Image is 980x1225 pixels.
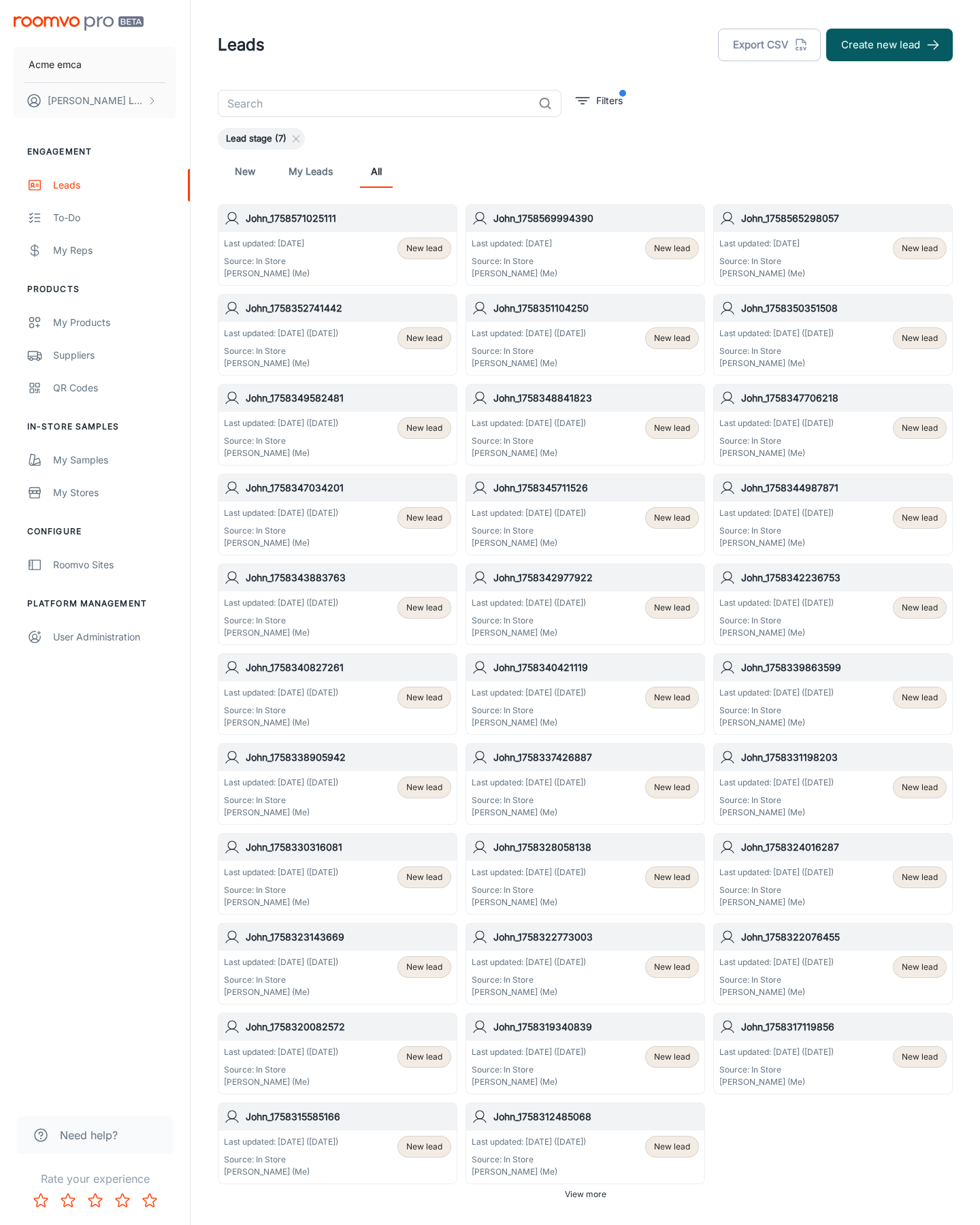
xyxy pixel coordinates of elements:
[472,345,586,357] p: Source: In Store
[493,1109,699,1124] h6: John_1758312485068
[29,57,82,72] p: Acme emca
[719,255,805,267] p: Source: In Store
[218,563,457,645] a: John_1758343883763Last updated: [DATE] ([DATE])Source: In Store[PERSON_NAME] (Me)New lead
[741,391,947,406] h6: John_1758347706218
[472,417,586,429] p: Last updated: [DATE] ([DATE])
[218,653,457,735] a: John_1758340827261Last updated: [DATE] ([DATE])Source: In Store[PERSON_NAME] (Me)New lead
[224,1064,338,1076] p: Source: In Store
[246,570,451,585] h6: John_1758343883763
[719,806,834,819] p: [PERSON_NAME] (Me)
[224,417,338,429] p: Last updated: [DATE] ([DATE])
[218,294,457,376] a: John_1758352741442Last updated: [DATE] ([DATE])Source: In Store[PERSON_NAME] (Me)New lead
[218,204,457,286] a: John_1758571025111Last updated: [DATE]Source: In Store[PERSON_NAME] (Me)New lead
[902,422,938,434] span: New lead
[493,301,699,316] h6: John_1758351104250
[406,242,442,255] span: New lead
[48,93,144,108] p: [PERSON_NAME] Leaptools
[902,332,938,344] span: New lead
[654,242,690,255] span: New lead
[246,1109,451,1124] h6: John_1758315585166
[472,267,557,280] p: [PERSON_NAME] (Me)
[465,204,705,286] a: John_1758569994390Last updated: [DATE]Source: In Store[PERSON_NAME] (Me)New lead
[596,93,623,108] p: Filters
[493,391,699,406] h6: John_1758348841823
[406,1051,442,1063] span: New lead
[224,866,338,879] p: Last updated: [DATE] ([DATE])
[465,653,705,735] a: John_1758340421119Last updated: [DATE] ([DATE])Source: In Store[PERSON_NAME] (Me)New lead
[54,1187,82,1214] button: Rate 2 star
[224,1166,338,1178] p: [PERSON_NAME] (Me)
[472,447,586,459] p: [PERSON_NAME] (Me)
[719,884,834,896] p: Source: In Store
[493,930,699,945] h6: John_1758322773003
[493,1019,699,1034] h6: John_1758319340839
[719,704,834,717] p: Source: In Store
[53,557,176,572] div: Roomvo Sites
[741,1019,947,1034] h6: John_1758317119856
[465,923,705,1004] a: John_1758322773003Last updated: [DATE] ([DATE])Source: In Store[PERSON_NAME] (Me)New lead
[224,777,338,789] p: Last updated: [DATE] ([DATE])
[741,301,947,316] h6: John_1758350351508
[465,1102,705,1184] a: John_1758312485068Last updated: [DATE] ([DATE])Source: In Store[PERSON_NAME] (Me)New lead
[224,1046,338,1058] p: Last updated: [DATE] ([DATE])
[472,896,586,909] p: [PERSON_NAME] (Me)
[136,1187,163,1214] button: Rate 5 star
[224,345,338,357] p: Source: In Store
[82,1187,109,1214] button: Rate 3 star
[218,33,265,57] h1: Leads
[826,29,953,61] button: Create new lead
[713,743,953,825] a: John_1758331198203Last updated: [DATE] ([DATE])Source: In Store[PERSON_NAME] (Me)New lead
[902,242,938,255] span: New lead
[218,384,457,465] a: John_1758349582481Last updated: [DATE] ([DATE])Source: In Store[PERSON_NAME] (Me)New lead
[224,525,338,537] p: Source: In Store
[902,602,938,614] span: New lead
[14,47,176,82] button: Acme emca
[27,1187,54,1214] button: Rate 1 star
[14,16,144,31] img: Roomvo PRO Beta
[654,871,690,883] span: New lead
[719,238,805,250] p: Last updated: [DATE]
[218,132,295,146] span: Lead stage (7)
[472,794,586,806] p: Source: In Store
[472,525,586,537] p: Source: In Store
[224,884,338,896] p: Source: In Store
[741,480,947,495] h6: John_1758344987871
[465,474,705,555] a: John_1758345711526Last updated: [DATE] ([DATE])Source: In Store[PERSON_NAME] (Me)New lead
[246,750,451,765] h6: John_1758338905942
[493,570,699,585] h6: John_1758342977922
[218,90,533,117] input: Search
[472,884,586,896] p: Source: In Store
[472,627,586,639] p: [PERSON_NAME] (Me)
[472,1154,586,1166] p: Source: In Store
[472,597,586,609] p: Last updated: [DATE] ([DATE])
[654,512,690,524] span: New lead
[741,211,947,226] h6: John_1758565298057
[406,422,442,434] span: New lead
[719,1076,834,1088] p: [PERSON_NAME] (Me)
[719,777,834,789] p: Last updated: [DATE] ([DATE])
[224,986,338,998] p: [PERSON_NAME] (Me)
[218,1102,457,1184] a: John_1758315585166Last updated: [DATE] ([DATE])Source: In Store[PERSON_NAME] (Me)New lead
[246,840,451,855] h6: John_1758330316081
[713,1013,953,1094] a: John_1758317119856Last updated: [DATE] ([DATE])Source: In Store[PERSON_NAME] (Me)New lead
[654,422,690,434] span: New lead
[224,537,338,549] p: [PERSON_NAME] (Me)
[472,986,586,998] p: [PERSON_NAME] (Me)
[224,507,338,519] p: Last updated: [DATE] ([DATE])
[406,961,442,973] span: New lead
[472,866,586,879] p: Last updated: [DATE] ([DATE])
[472,704,586,717] p: Source: In Store
[472,1064,586,1076] p: Source: In Store
[224,896,338,909] p: [PERSON_NAME] (Me)
[472,435,586,447] p: Source: In Store
[224,597,338,609] p: Last updated: [DATE] ([DATE])
[572,90,626,112] button: filter
[406,602,442,614] span: New lead
[719,627,834,639] p: [PERSON_NAME] (Me)
[60,1127,118,1143] span: Need help?
[493,750,699,765] h6: John_1758337426887
[713,563,953,645] a: John_1758342236753Last updated: [DATE] ([DATE])Source: In Store[PERSON_NAME] (Me)New lead
[713,833,953,915] a: John_1758324016287Last updated: [DATE] ([DATE])Source: In Store[PERSON_NAME] (Me)New lead
[493,211,699,226] h6: John_1758569994390
[224,1076,338,1088] p: [PERSON_NAME] (Me)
